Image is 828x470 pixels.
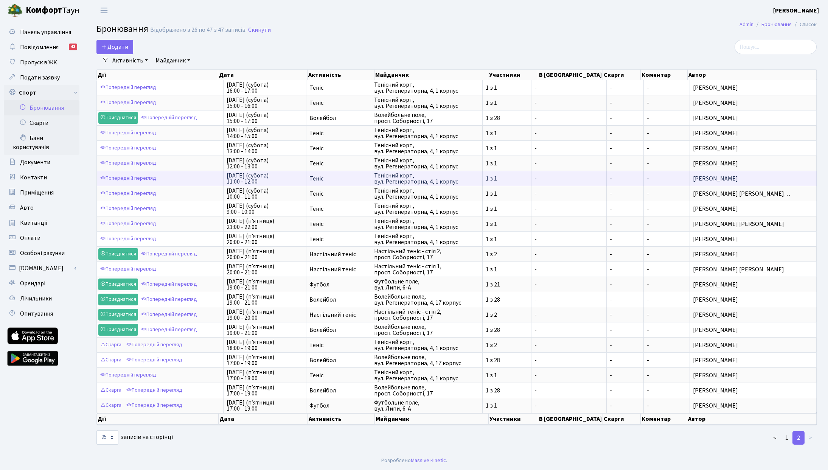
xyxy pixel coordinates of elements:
[4,215,79,230] a: Квитанції
[374,218,479,230] span: Тенісний корт, вул. Регенераторна, 4, 1 корпус
[610,100,640,106] span: -
[95,4,113,17] button: Переключити навігацію
[693,312,813,318] span: [PERSON_NAME]
[610,388,640,394] span: -
[4,155,79,170] a: Документи
[647,250,649,258] span: -
[610,403,640,409] span: -
[98,97,158,109] a: Попередній перегляд
[227,188,303,200] span: [DATE] (субота) 10:00 - 11:00
[534,191,603,197] span: -
[647,280,649,289] span: -
[693,130,813,136] span: [PERSON_NAME]
[693,85,813,91] span: [PERSON_NAME]
[374,263,479,275] span: Настільний теніс - стіл 1, просп. Соборності, 17
[20,188,54,197] span: Приміщення
[538,70,603,80] th: В [GEOGRAPHIC_DATA]
[124,339,184,351] a: Попередній перегляд
[610,206,640,212] span: -
[124,354,184,366] a: Попередній перегляд
[693,160,813,167] span: [PERSON_NAME]
[693,282,813,288] span: [PERSON_NAME]
[486,100,528,106] span: 1 з 1
[4,40,79,55] a: Повідомлення43
[4,276,79,291] a: Орендарі
[4,246,79,261] a: Особові рахунки
[98,218,158,230] a: Попередній перегляд
[647,265,649,274] span: -
[374,279,479,291] span: Футбольне поле, вул. Липи, 6-А
[486,251,528,257] span: 1 з 2
[647,190,649,198] span: -
[534,85,603,91] span: -
[218,70,308,80] th: Дата
[152,54,193,67] a: Майданчик
[227,127,303,139] span: [DATE] (субота) 14:00 - 15:00
[534,206,603,212] span: -
[534,176,603,182] span: -
[534,403,603,409] span: -
[227,263,303,275] span: [DATE] (п’ятниця) 20:00 - 21:00
[534,145,603,151] span: -
[693,100,813,106] span: [PERSON_NAME]
[647,296,649,304] span: -
[20,249,65,257] span: Особові рахунки
[98,82,158,93] a: Попередній перегляд
[96,40,133,54] button: Додати
[227,384,303,397] span: [DATE] (п’ятниця) 17:00 - 19:00
[98,400,123,411] a: Скарга
[534,388,603,394] span: -
[309,266,368,272] span: Настільний теніс
[20,173,47,182] span: Контакти
[139,324,199,336] a: Попередній перегляд
[109,54,151,67] a: Активність
[486,206,528,212] span: 1 з 1
[227,339,303,351] span: [DATE] (п’ятниця) 18:00 - 19:00
[98,384,123,396] a: Скарга
[488,70,538,80] th: Участники
[486,372,528,378] span: 1 з 1
[96,22,148,36] span: Бронювання
[610,130,640,136] span: -
[20,279,45,288] span: Орендарі
[610,145,640,151] span: -
[98,188,158,199] a: Попередній перегляд
[773,6,819,15] a: [PERSON_NAME]
[20,73,60,82] span: Подати заявку
[610,191,640,197] span: -
[139,112,199,124] a: Попередній перегляд
[534,312,603,318] span: -
[374,248,479,260] span: Настільний теніс - стіл 2, просп. Соборності, 17
[374,112,479,124] span: Волейбольне поле, просп. Соборності, 17
[534,327,603,333] span: -
[139,309,199,321] a: Попередній перегляд
[309,372,368,378] span: Теніс
[486,327,528,333] span: 1 з 28
[374,97,479,109] span: Тенісний корт, вул. Регенераторна, 4, 1 корпус
[647,99,649,107] span: -
[4,85,79,100] a: Спорт
[98,233,158,245] a: Попередній перегляд
[486,145,528,151] span: 1 з 1
[374,142,479,154] span: Тенісний корт, вул. Регенераторна, 4, 1 корпус
[374,203,479,215] span: Тенісний корт, вул. Регенераторна, 4, 1 корпус
[610,372,640,378] span: -
[761,20,792,28] a: Бронювання
[248,26,271,34] a: Скинути
[375,413,489,425] th: Майданчик
[96,430,118,445] select: записів на сторінці
[486,403,528,409] span: 1 з 1
[4,185,79,200] a: Приміщення
[486,297,528,303] span: 1 з 28
[647,205,649,213] span: -
[610,236,640,242] span: -
[610,251,640,257] span: -
[486,236,528,242] span: 1 з 1
[309,297,368,303] span: Волейбол
[4,170,79,185] a: Контакти
[20,28,71,36] span: Панель управління
[534,100,603,106] span: -
[693,266,813,272] span: [PERSON_NAME] [PERSON_NAME]
[534,297,603,303] span: -
[374,309,479,321] span: Настільний теніс - стіл 2, просп. Соборності, 17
